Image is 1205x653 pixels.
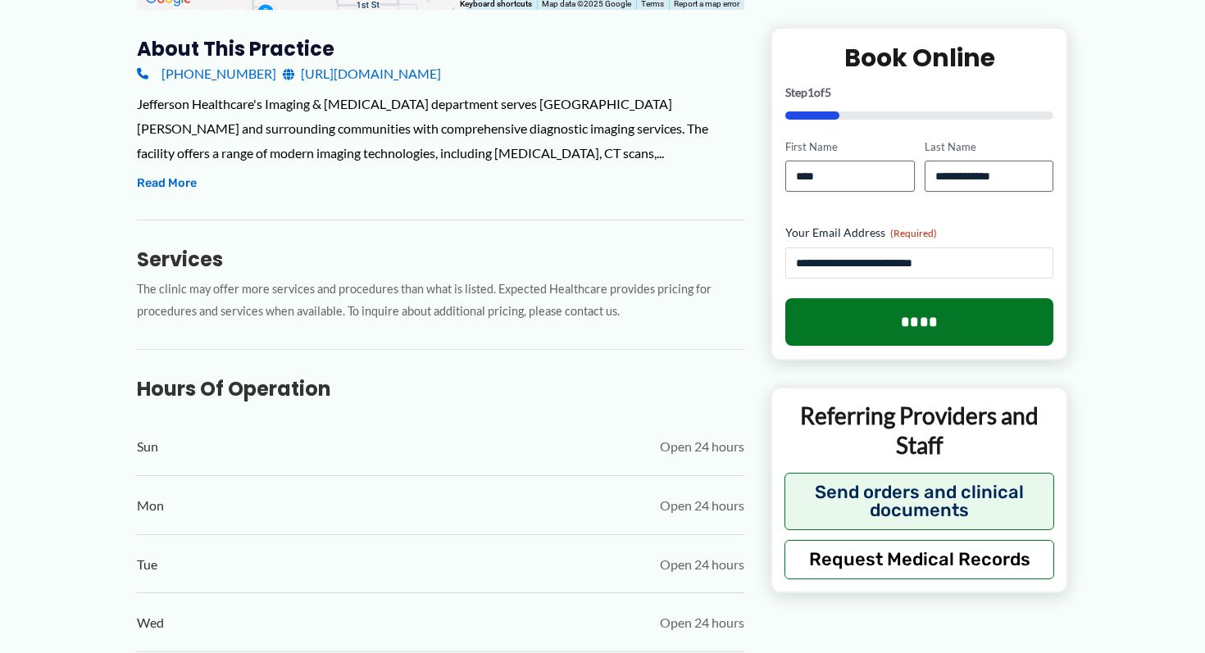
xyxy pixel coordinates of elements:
span: Open 24 hours [660,610,744,635]
button: Request Medical Records [784,539,1054,578]
label: Your Email Address [785,224,1053,241]
label: Last Name [925,138,1053,154]
p: Referring Providers and Staff [784,401,1054,460]
label: First Name [785,138,914,154]
p: Step of [785,86,1053,97]
a: [PHONE_NUMBER] [137,61,276,86]
span: Open 24 hours [660,552,744,577]
span: Wed [137,610,164,635]
h3: Hours of Operation [137,376,744,401]
button: Read More [137,174,197,193]
div: Jefferson Healthcare's Imaging & [MEDICAL_DATA] department serves [GEOGRAPHIC_DATA][PERSON_NAME] ... [137,92,744,165]
span: (Required) [890,227,937,239]
h2: Book Online [785,41,1053,73]
span: Open 24 hours [660,493,744,518]
span: 1 [807,84,814,98]
span: Mon [137,493,164,518]
a: [URL][DOMAIN_NAME] [283,61,441,86]
span: 5 [825,84,831,98]
span: Sun [137,434,158,459]
span: Tue [137,552,157,577]
button: Send orders and clinical documents [784,472,1054,529]
span: Open 24 hours [660,434,744,459]
h3: About this practice [137,36,744,61]
p: The clinic may offer more services and procedures than what is listed. Expected Healthcare provid... [137,279,744,323]
h3: Services [137,247,744,272]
